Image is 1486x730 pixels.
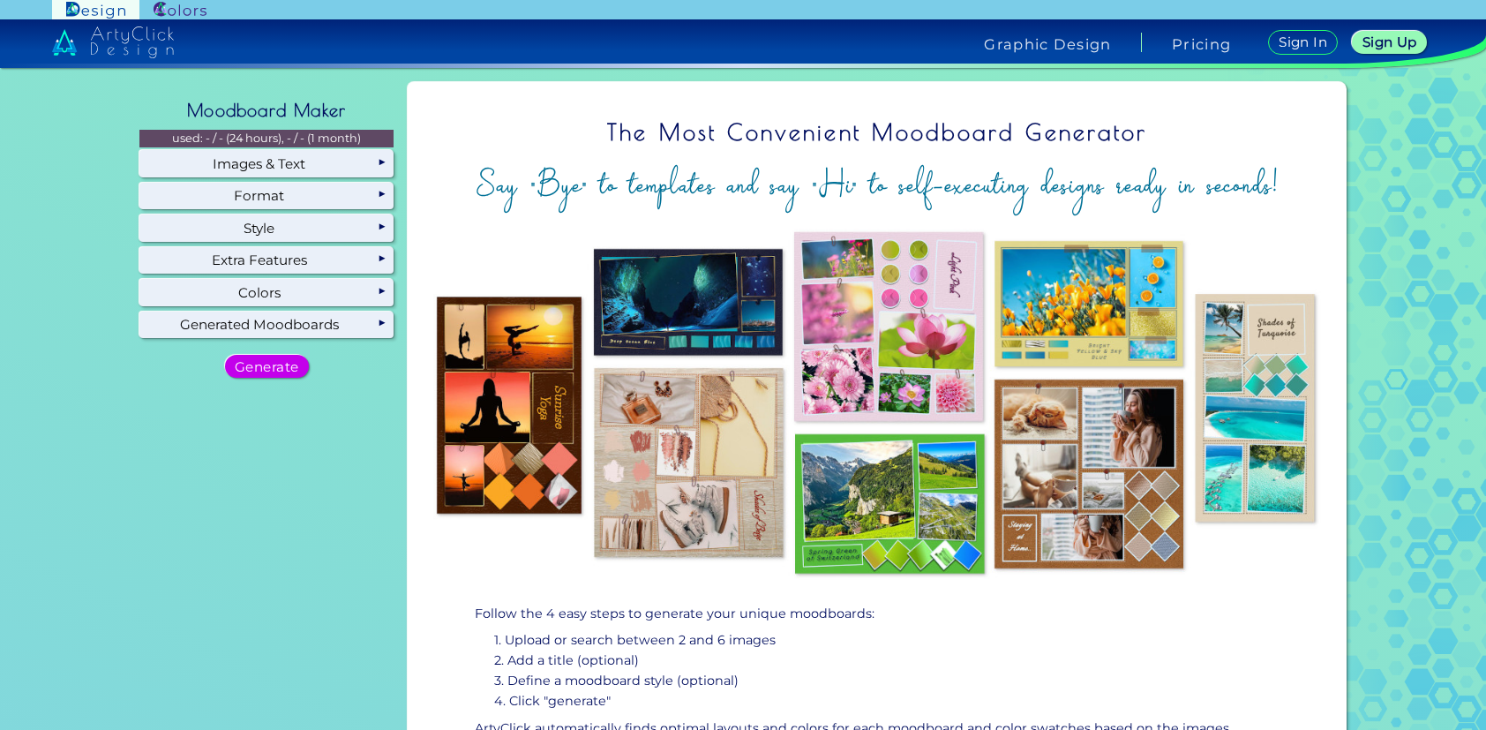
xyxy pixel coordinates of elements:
[52,26,174,58] img: artyclick_design_logo_white_combined_path.svg
[139,279,394,305] div: Colors
[422,162,1332,207] h2: Say "Bye" to templates and say "Hi" to self-executing designs ready in seconds!
[154,2,206,19] img: ArtyClick Colors logo
[139,312,394,338] div: Generated Moodboards
[1281,36,1325,49] h5: Sign In
[475,604,1280,624] p: Follow the 4 easy steps to generate your unique moodboards:
[1172,37,1231,51] a: Pricing
[139,150,394,177] div: Images & Text
[178,91,355,130] h2: Moodboard Maker
[139,183,394,209] div: Format
[237,360,296,373] h5: Generate
[1365,36,1415,49] h5: Sign Up
[494,630,1274,711] p: 1. Upload or search between 2 and 6 images 2. Add a title (optional) 3. Define a moodboard style ...
[422,222,1332,587] img: overview.jpg
[984,37,1111,51] h4: Graphic Design
[1272,31,1335,54] a: Sign In
[139,247,394,274] div: Extra Features
[139,130,394,147] p: used: - / - (24 hours), - / - (1 month)
[139,214,394,241] div: Style
[1356,32,1424,53] a: Sign Up
[422,108,1332,157] h1: The Most Convenient Moodboard Generator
